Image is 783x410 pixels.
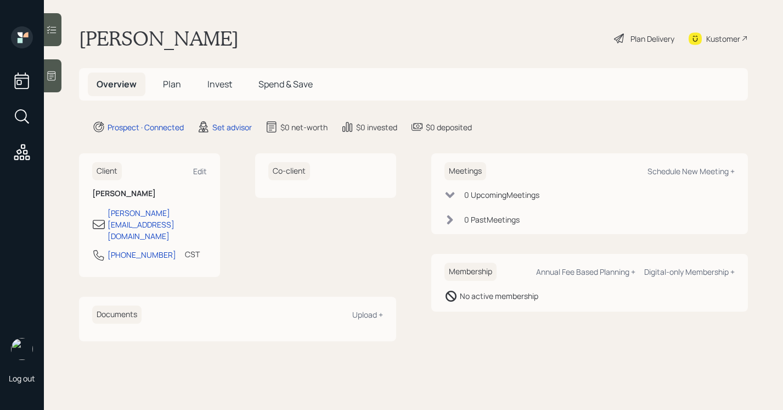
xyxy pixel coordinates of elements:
[11,338,33,360] img: retirable_logo.png
[426,121,472,133] div: $0 deposited
[9,373,35,384] div: Log out
[258,78,313,90] span: Spend & Save
[268,162,310,180] h6: Co-client
[108,121,184,133] div: Prospect · Connected
[706,33,740,45] div: Kustomer
[108,249,176,261] div: [PHONE_NUMBER]
[79,26,239,51] h1: [PERSON_NAME]
[647,166,735,176] div: Schedule New Meeting +
[444,162,486,180] h6: Meetings
[444,263,497,281] h6: Membership
[193,166,207,176] div: Edit
[464,214,520,225] div: 0 Past Meeting s
[280,121,328,133] div: $0 net-worth
[97,78,137,90] span: Overview
[536,267,635,277] div: Annual Fee Based Planning +
[92,162,122,180] h6: Client
[108,207,207,242] div: [PERSON_NAME][EMAIL_ADDRESS][DOMAIN_NAME]
[352,309,383,320] div: Upload +
[356,121,397,133] div: $0 invested
[207,78,232,90] span: Invest
[92,306,142,324] h6: Documents
[630,33,674,45] div: Plan Delivery
[92,189,207,198] h6: [PERSON_NAME]
[644,267,735,277] div: Digital-only Membership +
[464,189,539,201] div: 0 Upcoming Meeting s
[185,248,200,260] div: CST
[163,78,181,90] span: Plan
[460,290,538,302] div: No active membership
[212,121,252,133] div: Set advisor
